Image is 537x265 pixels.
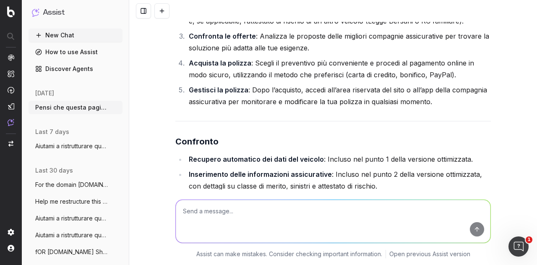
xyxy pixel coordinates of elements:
span: Aiutami a ristrutturare questo articolo [35,214,109,223]
img: Setting [8,229,14,236]
button: New Chat [29,29,123,42]
button: fOR [DOMAIN_NAME] Show me the [29,245,123,259]
img: Analytics [8,54,14,61]
img: Assist [8,119,14,126]
li: : Analizza le proposte delle migliori compagnie assicurative per trovare la soluzione più adatta ... [186,30,491,54]
img: Switch project [8,141,13,147]
a: Discover Agents [29,62,123,76]
span: Help me restructure this article so that [35,197,109,206]
img: Activation [8,87,14,94]
button: Aiutami a ristrutturare questo articolo [29,139,123,153]
span: Pensi che questa pagina [URL] [35,103,109,112]
button: Aiutami a ristrutturare questo articolo [29,212,123,225]
h1: Assist [43,7,65,18]
li: : Incluso nel punto 2 della versione ottimizzata, con dettagli su classe di merito, sinistri e at... [186,168,491,192]
button: Aiutami a ristrutturare questo articolo [29,228,123,242]
img: Assist [32,8,39,16]
span: 1 [526,236,532,243]
p: Assist can make mistakes. Consider checking important information. [196,250,382,258]
button: Pensi che questa pagina [URL] [29,101,123,114]
li: : Incluso nel punto 1 della versione ottimizzata. [186,153,491,165]
img: My account [8,245,14,252]
strong: Recupero automatico dei dati del veicolo [189,155,324,163]
strong: Acquista la polizza [189,59,251,67]
span: For the domain [DOMAIN_NAME] identi [35,181,109,189]
strong: Gestisci la polizza [189,86,248,94]
span: fOR [DOMAIN_NAME] Show me the [35,248,109,256]
img: Studio [8,103,14,110]
img: Botify logo [7,6,15,17]
a: Open previous Assist version [389,250,470,258]
span: last 30 days [35,166,73,175]
a: How to use Assist [29,45,123,59]
strong: Confronto [175,136,219,147]
span: [DATE] [35,89,54,97]
strong: Inserimento delle informazioni assicurative [189,170,332,178]
li: : Dopo l’acquisto, accedi all’area riservata del sito o all’app della compagnia assicurativa per ... [186,84,491,108]
span: last 7 days [35,128,69,136]
iframe: Intercom live chat [508,236,529,257]
img: Intelligence [8,70,14,77]
span: Aiutami a ristrutturare questo articolo [35,142,109,150]
li: : Scegli il preventivo più conveniente e procedi al pagamento online in modo sicuro, utilizzando ... [186,57,491,81]
strong: Confronta le offerte [189,32,256,40]
button: For the domain [DOMAIN_NAME] identi [29,178,123,192]
button: Help me restructure this article so that [29,195,123,208]
span: Aiutami a ristrutturare questo articolo [35,231,109,239]
button: Assist [32,7,119,18]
